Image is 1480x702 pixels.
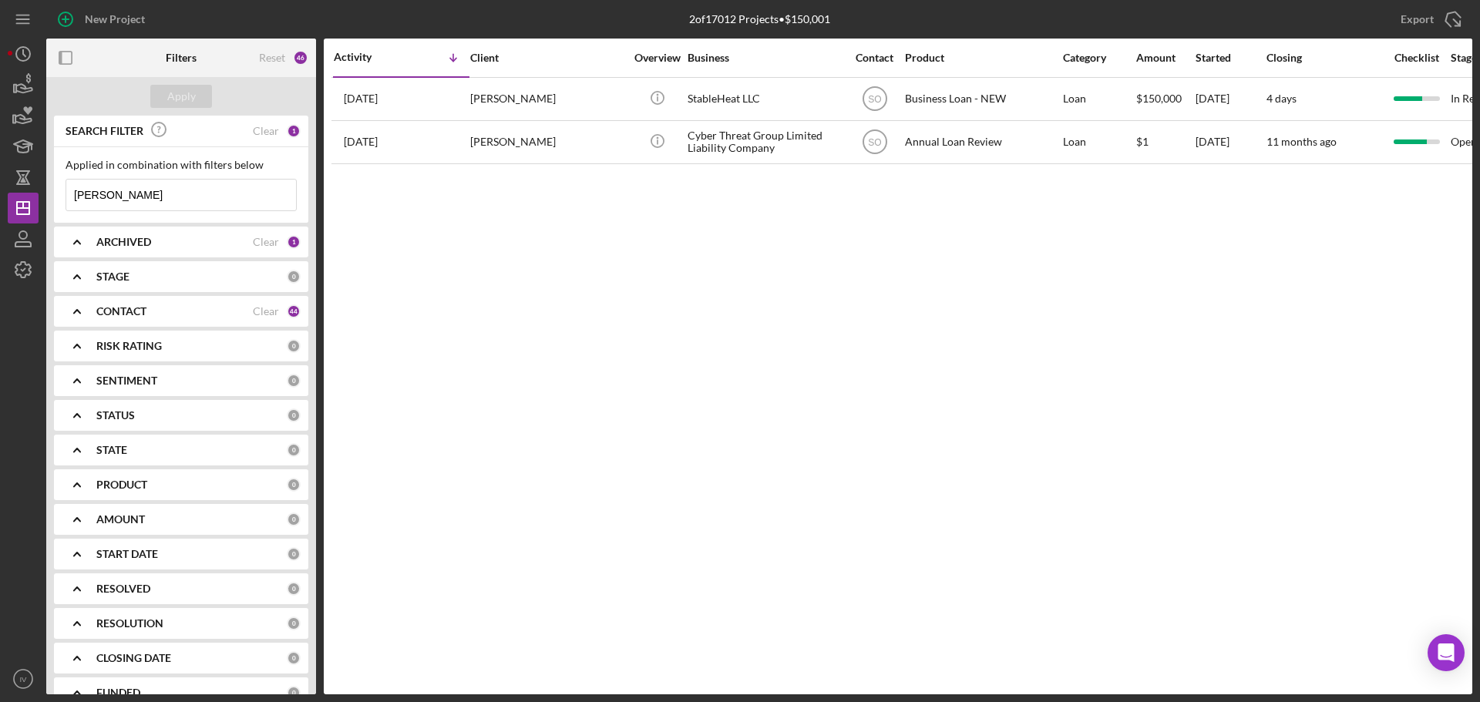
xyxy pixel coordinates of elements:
time: 11 months ago [1266,135,1337,148]
b: SENTIMENT [96,375,157,387]
div: [PERSON_NAME] [470,79,624,119]
div: 0 [287,547,301,561]
div: Annual Loan Review [905,122,1059,163]
text: IV [19,675,27,684]
b: CONTACT [96,305,146,317]
div: Cyber Threat Group Limited Liability Company [688,122,842,163]
b: ARCHIVED [96,236,151,248]
div: 0 [287,686,301,700]
div: Business [688,52,842,64]
div: 1 [287,124,301,138]
button: Export [1385,4,1472,35]
div: New Project [85,4,145,35]
div: 0 [287,270,301,284]
div: Contact [846,52,903,64]
div: 0 [287,443,301,457]
div: Amount [1136,52,1194,64]
div: 0 [287,582,301,596]
b: STATE [96,444,127,456]
div: Clear [253,125,279,137]
text: SO [868,94,881,105]
time: 2025-08-11 05:55 [344,92,378,105]
div: Product [905,52,1059,64]
div: [PERSON_NAME] [470,122,624,163]
div: 0 [287,374,301,388]
text: SO [868,137,881,148]
b: SEARCH FILTER [66,125,143,137]
div: $1 [1136,122,1194,163]
b: START DATE [96,548,158,560]
b: CLOSING DATE [96,652,171,664]
div: Applied in combination with filters below [66,159,297,171]
button: Apply [150,85,212,108]
b: PRODUCT [96,479,147,491]
div: Client [470,52,624,64]
div: [DATE] [1196,79,1265,119]
div: Business Loan - NEW [905,79,1059,119]
div: [DATE] [1196,122,1265,163]
div: Loan [1063,122,1135,163]
b: STAGE [96,270,129,283]
div: Closing [1266,52,1382,64]
div: Clear [253,236,279,248]
b: STATUS [96,409,135,422]
div: 0 [287,339,301,353]
div: $150,000 [1136,79,1194,119]
div: Started [1196,52,1265,64]
b: RESOLVED [96,583,150,595]
div: 0 [287,651,301,665]
div: Export [1401,4,1434,35]
div: Category [1063,52,1135,64]
b: FUNDED [96,687,140,699]
div: 46 [293,50,308,65]
b: RISK RATING [96,340,162,352]
time: 2024-08-16 19:41 [344,136,378,148]
div: Checklist [1384,52,1449,64]
time: 4 days [1266,92,1297,105]
div: Apply [167,85,196,108]
b: AMOUNT [96,513,145,526]
div: 1 [287,235,301,249]
div: Loan [1063,79,1135,119]
div: Overview [628,52,686,64]
b: RESOLUTION [96,617,163,630]
div: 0 [287,616,301,630]
div: 44 [287,304,301,318]
div: Activity [334,51,402,63]
div: Clear [253,305,279,317]
div: Reset [259,52,285,64]
button: New Project [46,4,160,35]
div: 0 [287,478,301,492]
div: 2 of 17012 Projects • $150,001 [689,13,830,25]
div: 0 [287,408,301,422]
div: Open Intercom Messenger [1428,634,1465,671]
div: StableHeat LLC [688,79,842,119]
b: Filters [166,52,197,64]
button: IV [8,663,39,694]
div: 0 [287,512,301,526]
